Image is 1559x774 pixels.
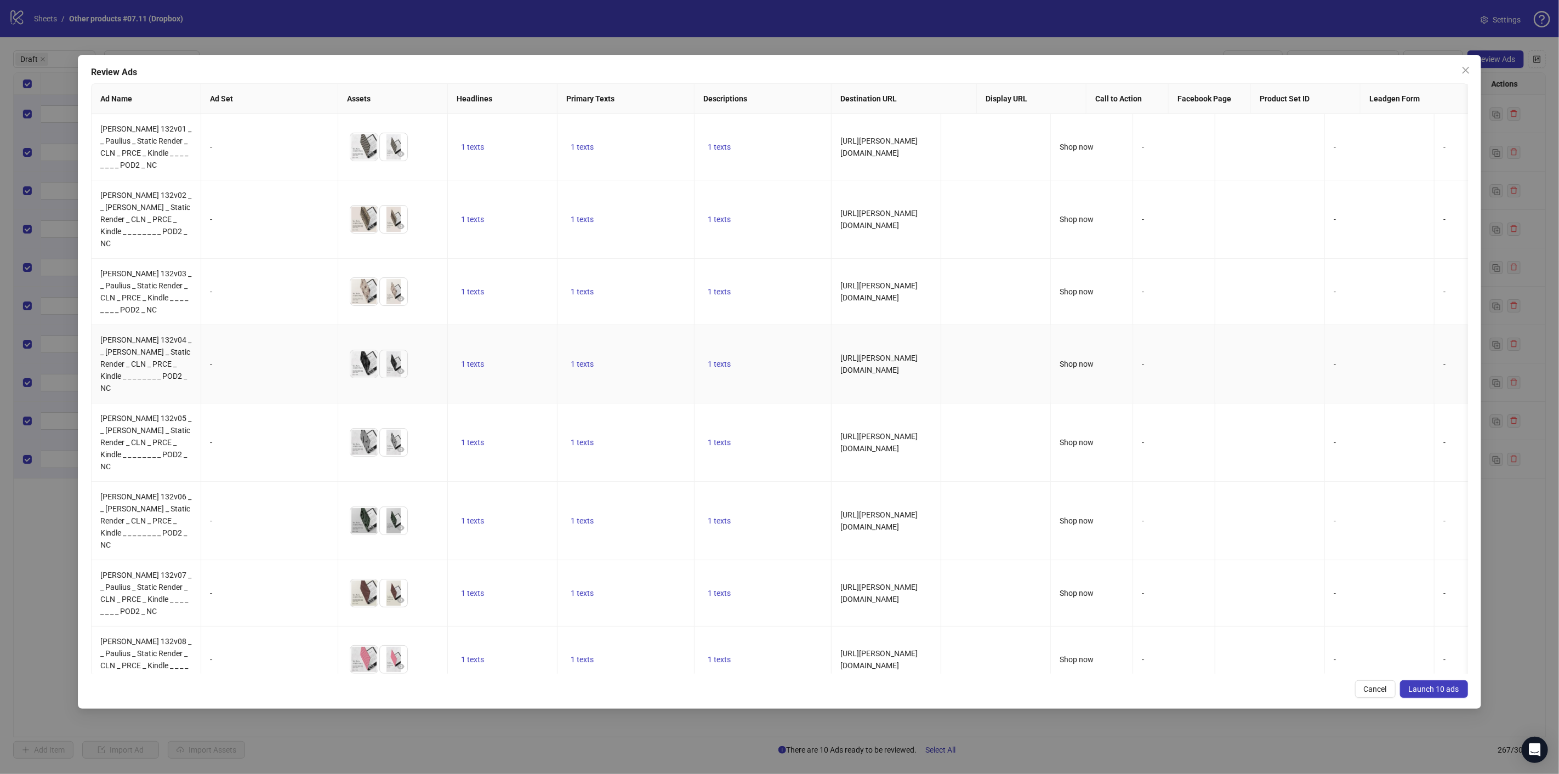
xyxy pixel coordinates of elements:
button: 1 texts [566,140,598,153]
div: - [210,141,329,153]
div: - [210,587,329,599]
span: 1 texts [708,438,731,447]
img: Asset 1 [350,429,378,456]
span: eye [367,446,375,453]
button: Preview [365,220,378,233]
button: Preview [394,443,407,456]
button: 1 texts [703,587,735,600]
span: Shop now [1060,655,1094,664]
div: - [1443,141,1507,153]
span: [PERSON_NAME] 132v02 _ _ [PERSON_NAME] _ Static Render _ CLN _ PRCE _ Kindle _ _ _ _ _ _ _ _ POD2... [100,191,191,248]
button: 1 texts [703,357,735,371]
div: Open Intercom Messenger [1522,737,1548,763]
th: Assets [338,84,448,114]
div: - [1443,587,1507,599]
button: 1 texts [703,514,735,527]
span: [URL][PERSON_NAME][DOMAIN_NAME] [840,136,918,157]
button: 1 texts [457,436,488,449]
div: - [210,213,329,225]
span: [URL][PERSON_NAME][DOMAIN_NAME] [840,510,918,531]
span: 1 texts [571,215,594,224]
span: eye [397,150,405,158]
button: 1 texts [566,357,598,371]
th: Ad Name [92,84,201,114]
div: - [1334,141,1425,153]
button: 1 texts [703,140,735,153]
span: Shop now [1060,287,1094,296]
span: 1 texts [708,287,731,296]
span: eye [367,295,375,303]
button: 1 texts [457,653,488,666]
div: - [1334,653,1425,665]
span: Shop now [1060,589,1094,597]
button: 1 texts [457,514,488,527]
img: Asset 1 [350,206,378,233]
button: 1 texts [703,436,735,449]
button: Preview [394,365,407,378]
span: 1 texts [571,655,594,664]
img: Asset 2 [380,507,407,534]
span: [URL][PERSON_NAME][DOMAIN_NAME] [840,649,918,670]
span: eye [367,596,375,604]
span: Shop now [1060,215,1094,224]
img: Asset 2 [380,206,407,233]
span: eye [397,524,405,532]
button: 1 texts [566,213,598,226]
button: Preview [365,147,378,161]
img: Asset 2 [380,133,407,161]
span: [URL][PERSON_NAME][DOMAIN_NAME] [840,209,918,230]
span: 1 texts [708,215,731,224]
span: 1 texts [461,143,484,151]
div: - [1443,213,1507,225]
span: Cancel [1364,685,1387,693]
span: 1 texts [708,360,731,368]
span: 1 texts [571,360,594,368]
div: - [1443,286,1507,298]
th: Call to Action [1086,84,1169,114]
button: Preview [365,443,378,456]
img: Asset 2 [380,429,407,456]
button: Close [1457,61,1475,79]
span: eye [367,663,375,670]
img: Asset 1 [350,350,378,378]
button: 1 texts [566,436,598,449]
span: [PERSON_NAME] 132v06 _ _ [PERSON_NAME] _ Static Render _ CLN _ PRCE _ Kindle _ _ _ _ _ _ _ _ POD2... [100,492,191,549]
button: Preview [394,292,407,305]
div: - [1142,213,1206,225]
span: [PERSON_NAME] 132v07 _ _ Paulius _ Static Render _ CLN _ PRCE _ Kindle _ _ _ _ _ _ _ _ POD2 _ NC [100,571,191,616]
img: Asset 1 [350,133,378,161]
div: - [1443,515,1507,527]
span: eye [367,150,375,158]
button: Preview [394,147,407,161]
button: 1 texts [566,514,598,527]
img: Asset 2 [380,278,407,305]
div: - [210,515,329,527]
button: 1 texts [457,285,488,298]
button: 1 texts [457,587,488,600]
div: - [1334,587,1425,599]
div: Review Ads [91,66,1468,79]
th: Descriptions [695,84,832,114]
span: [PERSON_NAME] 132v04 _ _ [PERSON_NAME] _ Static Render _ CLN _ PRCE _ Kindle _ _ _ _ _ _ _ _ POD2... [100,335,191,392]
img: Asset 1 [350,507,378,534]
div: - [1334,436,1425,448]
span: close [1461,66,1470,75]
img: Asset 2 [380,646,407,673]
span: 1 texts [708,589,731,597]
button: Preview [365,365,378,378]
button: Cancel [1355,680,1396,698]
div: - [210,436,329,448]
div: - [1443,653,1507,665]
img: Asset 2 [380,350,407,378]
span: 1 texts [461,589,484,597]
span: 1 texts [571,143,594,151]
div: - [1334,358,1425,370]
button: Preview [394,220,407,233]
span: 1 texts [571,516,594,525]
span: 1 texts [461,287,484,296]
button: Preview [394,660,407,673]
span: 1 texts [571,438,594,447]
img: Asset 2 [380,579,407,607]
span: [PERSON_NAME] 132v05 _ _ [PERSON_NAME] _ Static Render _ CLN _ PRCE _ Kindle _ _ _ _ _ _ _ _ POD2... [100,414,191,471]
button: 1 texts [566,587,598,600]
